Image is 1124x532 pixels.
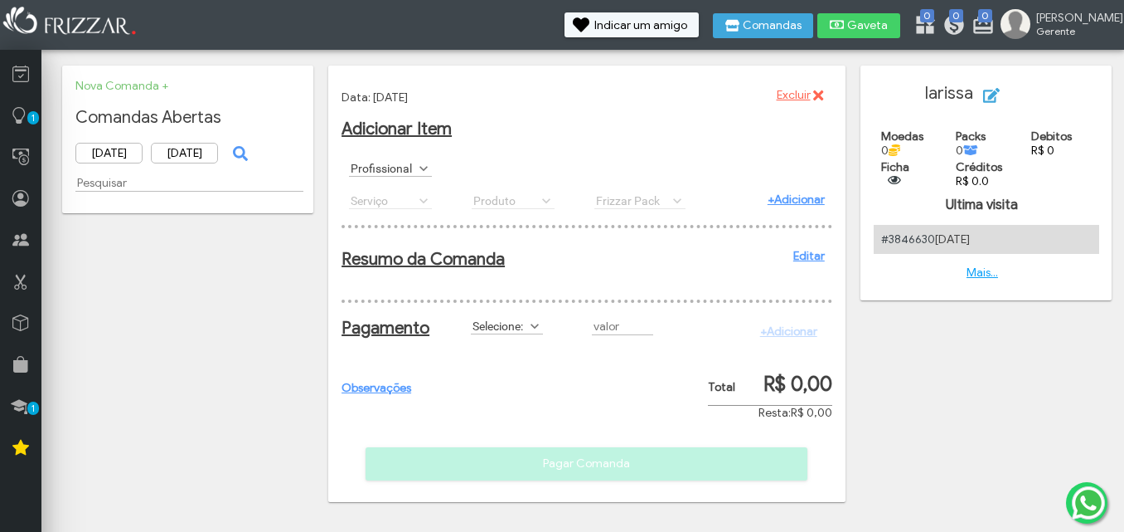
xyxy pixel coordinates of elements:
span: [PERSON_NAME] [1036,11,1111,25]
h2: Pagamento [342,318,414,339]
label: Profissional [349,160,417,176]
input: Pesquisar [75,174,303,192]
button: Excluir [765,83,831,108]
span: Comandas [743,20,802,32]
a: R$ 0 [1031,144,1054,158]
a: Observações [342,381,411,395]
span: 0 [881,144,900,158]
span: Packs [956,129,986,144]
span: 0 [949,9,963,22]
span: Indicar um amigo [594,20,687,32]
span: 0 [956,144,978,158]
button: ui-button [226,141,251,166]
input: Data Final [151,143,218,164]
span: 1 [27,111,39,124]
div: Resta: [708,406,832,420]
a: [PERSON_NAME] Gerente [1000,9,1116,42]
img: whatsapp.png [1068,483,1108,523]
span: 0 [920,9,934,22]
a: 0 [942,13,959,40]
a: Nova Comanda + [75,79,168,93]
h2: Adicionar Item [342,119,832,139]
span: ui-button [238,141,240,166]
span: Excluir [777,83,811,108]
h4: Ultima visita [874,197,1091,213]
h2: Resumo da Comanda [342,249,825,270]
span: Editar [1003,83,1034,108]
button: Gaveta [817,13,900,38]
span: Gerente [1036,25,1111,37]
a: R$ 0.0 [956,174,989,188]
div: [DATE] [874,225,1099,254]
button: Indicar um amigo [564,12,699,37]
span: Total [708,380,735,394]
label: Selecione: [471,318,528,334]
span: Moedas [881,129,923,144]
a: #3846630 [881,232,935,246]
input: valor [592,318,653,335]
a: Editar [793,249,825,263]
span: Ficha [881,160,909,174]
button: Editar [973,83,1046,108]
h2: Comandas Abertas [75,107,300,128]
button: ui-button [881,174,906,187]
span: 0 [978,9,992,22]
a: +Adicionar [768,193,825,207]
p: Data: [DATE] [342,90,832,105]
h2: larissa [874,83,1098,108]
button: Comandas [713,13,813,38]
span: Créditos [956,160,1002,174]
a: 0 [913,13,930,40]
span: Debitos [1031,129,1072,144]
span: 1 [27,402,39,415]
span: R$ 0,00 [763,372,832,397]
a: Mais... [967,266,998,280]
span: Gaveta [847,20,889,32]
a: 0 [971,13,988,40]
span: R$ 0,00 [791,406,832,420]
